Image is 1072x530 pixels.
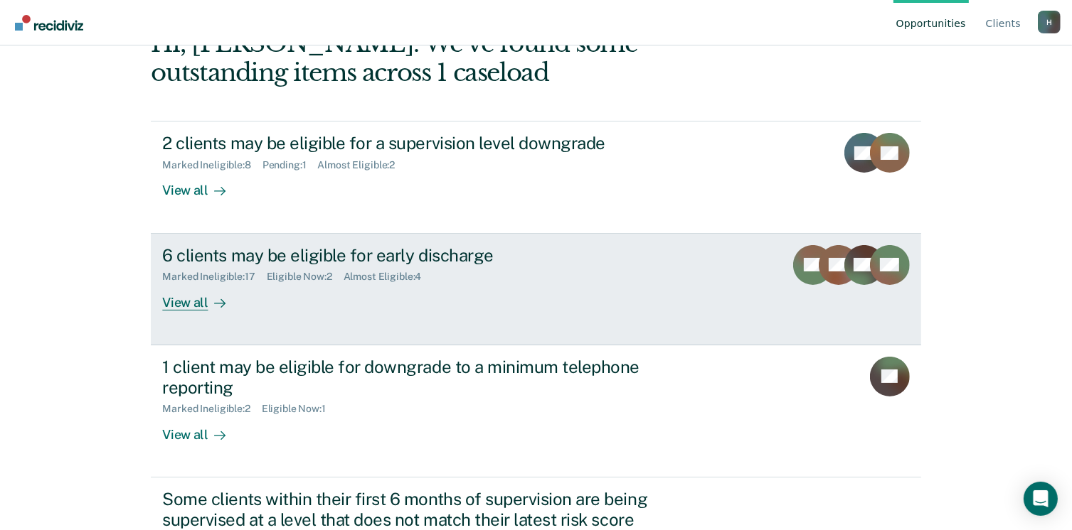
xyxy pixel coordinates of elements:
a: 6 clients may be eligible for early dischargeMarked Ineligible:17Eligible Now:2Almost Eligible:4V... [151,234,920,345]
div: 2 clients may be eligible for a supervision level downgrade [162,133,662,153]
div: 6 clients may be eligible for early discharge [162,245,662,266]
a: 2 clients may be eligible for a supervision level downgradeMarked Ineligible:8Pending:1Almost Eli... [151,121,920,233]
div: Some clients within their first 6 months of supervision are being supervised at a level that does... [162,489,662,530]
a: 1 client may be eligible for downgrade to a minimum telephone reportingMarked Ineligible:2Eligibl... [151,345,920,477]
div: Open Intercom Messenger [1024,482,1058,516]
div: View all [162,283,242,310]
div: Hi, [PERSON_NAME]. We’ve found some outstanding items across 1 caseload [151,29,767,87]
div: Marked Ineligible : 2 [162,403,261,415]
div: Marked Ineligible : 8 [162,159,262,171]
div: H [1038,11,1061,33]
img: Recidiviz [15,15,83,31]
div: View all [162,171,242,199]
div: Eligible Now : 1 [262,403,337,415]
div: 1 client may be eligible for downgrade to a minimum telephone reporting [162,357,662,398]
div: View all [162,415,242,443]
div: Almost Eligible : 2 [318,159,407,171]
div: Almost Eligible : 4 [344,271,433,283]
div: Marked Ineligible : 17 [162,271,266,283]
button: Profile dropdown button [1038,11,1061,33]
div: Pending : 1 [262,159,318,171]
div: Eligible Now : 2 [267,271,344,283]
